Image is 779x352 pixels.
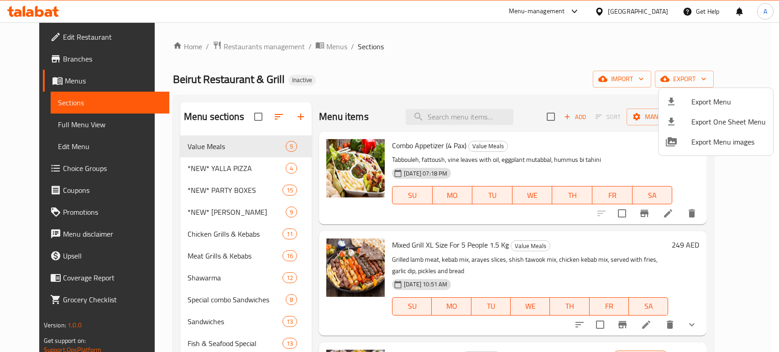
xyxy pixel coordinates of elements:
[691,96,766,107] span: Export Menu
[691,136,766,147] span: Export Menu images
[659,132,773,152] li: Export Menu images
[691,116,766,127] span: Export One Sheet Menu
[659,92,773,112] li: Export menu items
[659,112,773,132] li: Export one sheet menu items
